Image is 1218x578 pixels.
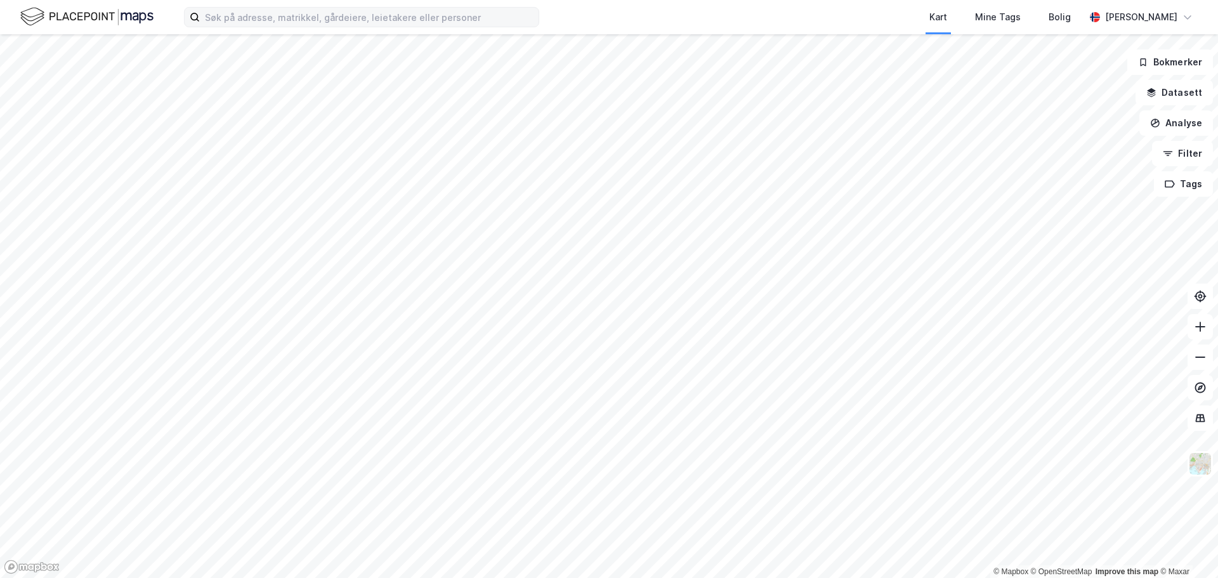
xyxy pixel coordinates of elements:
div: Bolig [1049,10,1071,25]
button: Datasett [1136,80,1213,105]
button: Tags [1154,171,1213,197]
div: Kart [929,10,947,25]
a: Mapbox homepage [4,560,60,574]
input: Søk på adresse, matrikkel, gårdeiere, leietakere eller personer [200,8,539,27]
iframe: Chat Widget [1155,517,1218,578]
img: logo.f888ab2527a4732fd821a326f86c7f29.svg [20,6,154,28]
a: Improve this map [1096,567,1158,576]
div: Mine Tags [975,10,1021,25]
button: Filter [1152,141,1213,166]
button: Bokmerker [1127,49,1213,75]
a: Mapbox [993,567,1028,576]
div: [PERSON_NAME] [1105,10,1177,25]
button: Analyse [1139,110,1213,136]
img: Z [1188,452,1212,476]
a: OpenStreetMap [1031,567,1092,576]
